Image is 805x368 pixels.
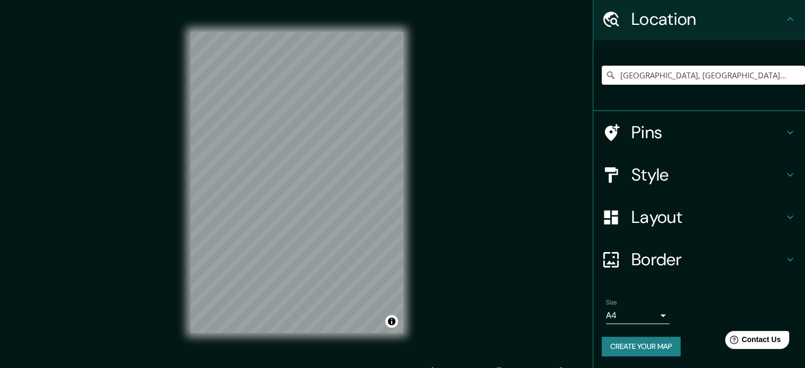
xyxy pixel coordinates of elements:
label: Size [606,298,617,307]
canvas: Map [191,32,403,333]
h4: Border [631,249,784,270]
input: Pick your city or area [602,66,805,85]
div: Layout [593,196,805,238]
h4: Pins [631,122,784,143]
h4: Layout [631,207,784,228]
div: A4 [606,307,670,324]
h4: Style [631,164,784,185]
button: Toggle attribution [385,315,398,328]
div: Border [593,238,805,281]
h4: Location [631,8,784,30]
iframe: Help widget launcher [711,327,793,356]
div: Style [593,154,805,196]
div: Pins [593,111,805,154]
button: Create your map [602,337,681,356]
